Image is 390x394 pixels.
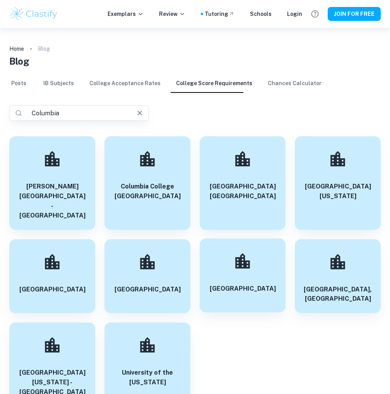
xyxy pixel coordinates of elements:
button: Clear [134,108,145,118]
button: JOIN FOR FREE [328,7,381,21]
a: Tutoring [205,10,234,18]
h1: Blog [9,54,381,68]
img: Clastify logo [9,6,58,22]
h6: University of the [US_STATE] [114,368,181,387]
h6: [GEOGRAPHIC_DATA][US_STATE] [304,182,371,201]
a: IB Subjects [43,74,74,93]
a: [GEOGRAPHIC_DATA] [GEOGRAPHIC_DATA] [200,136,286,230]
h6: [GEOGRAPHIC_DATA] [GEOGRAPHIC_DATA] [209,182,276,201]
h6: [PERSON_NAME][GEOGRAPHIC_DATA] - [GEOGRAPHIC_DATA] [19,182,86,221]
p: Blog [38,45,50,53]
button: Help and Feedback [308,7,322,21]
a: Posts [9,74,28,93]
a: Home [9,43,24,54]
h6: [GEOGRAPHIC_DATA] [210,284,276,294]
h6: [GEOGRAPHIC_DATA] [19,285,86,295]
a: College Acceptance Rates [89,74,161,93]
a: Schools [250,10,272,18]
button: Open [144,112,146,114]
h6: [GEOGRAPHIC_DATA] [115,285,181,295]
a: [GEOGRAPHIC_DATA] [9,239,95,313]
a: [GEOGRAPHIC_DATA] [200,239,286,313]
a: Columbia College [GEOGRAPHIC_DATA] [104,136,190,230]
h6: Columbia College [GEOGRAPHIC_DATA] [114,182,181,201]
a: College Score Requirements [176,74,252,93]
p: Exemplars [108,10,144,18]
a: [GEOGRAPHIC_DATA][US_STATE] [295,136,381,230]
p: Review [159,10,185,18]
a: Chances Calculator [268,74,322,93]
a: Login [287,10,302,18]
a: [PERSON_NAME][GEOGRAPHIC_DATA] - [GEOGRAPHIC_DATA] [9,136,95,230]
a: [GEOGRAPHIC_DATA], [GEOGRAPHIC_DATA] [295,239,381,313]
h6: [GEOGRAPHIC_DATA], [GEOGRAPHIC_DATA] [304,285,372,304]
a: [GEOGRAPHIC_DATA] [104,239,190,313]
input: Search for a college... [29,108,123,118]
